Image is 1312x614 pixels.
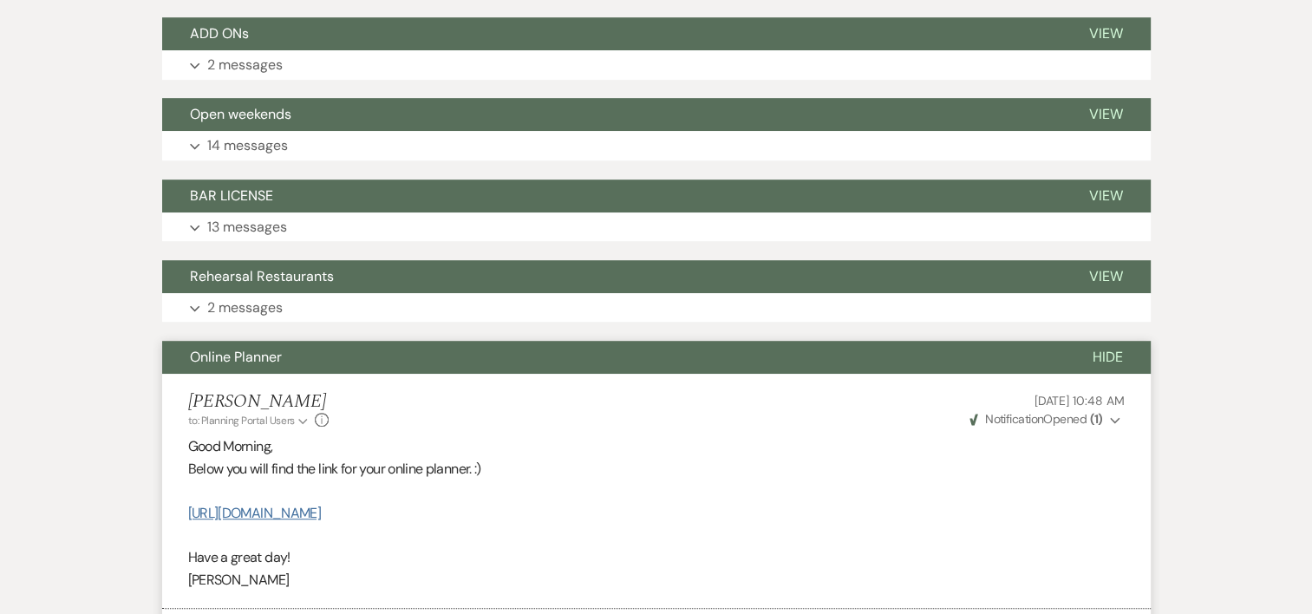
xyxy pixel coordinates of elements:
[162,293,1151,323] button: 2 messages
[162,17,1061,50] button: ADD ONs
[1061,180,1151,212] button: View
[188,458,1125,480] p: Below you will find the link for your online planner. :)
[1093,348,1123,366] span: Hide
[162,180,1061,212] button: BAR LICENSE
[188,391,330,413] h5: [PERSON_NAME]
[188,546,1125,569] p: Have a great day!
[207,54,283,76] p: 2 messages
[162,131,1151,160] button: 14 messages
[188,569,1125,591] p: [PERSON_NAME]
[1061,260,1151,293] button: View
[162,50,1151,80] button: 2 messages
[207,134,288,157] p: 14 messages
[969,411,1103,427] span: Opened
[1089,186,1123,205] span: View
[190,24,249,42] span: ADD ONs
[1061,17,1151,50] button: View
[162,341,1065,374] button: Online Planner
[1089,105,1123,123] span: View
[207,216,287,238] p: 13 messages
[1089,411,1102,427] strong: ( 1 )
[1089,24,1123,42] span: View
[1065,341,1151,374] button: Hide
[188,413,311,428] button: to: Planning Portal Users
[190,186,273,205] span: BAR LICENSE
[967,410,1125,428] button: NotificationOpened (1)
[188,414,295,428] span: to: Planning Portal Users
[162,212,1151,242] button: 13 messages
[188,504,321,522] a: [URL][DOMAIN_NAME]
[985,411,1043,427] span: Notification
[190,267,334,285] span: Rehearsal Restaurants
[1035,393,1125,408] span: [DATE] 10:48 AM
[162,98,1061,131] button: Open weekends
[188,435,1125,458] p: Good Morning,
[162,260,1061,293] button: Rehearsal Restaurants
[207,297,283,319] p: 2 messages
[1089,267,1123,285] span: View
[190,348,282,366] span: Online Planner
[190,105,291,123] span: Open weekends
[1061,98,1151,131] button: View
